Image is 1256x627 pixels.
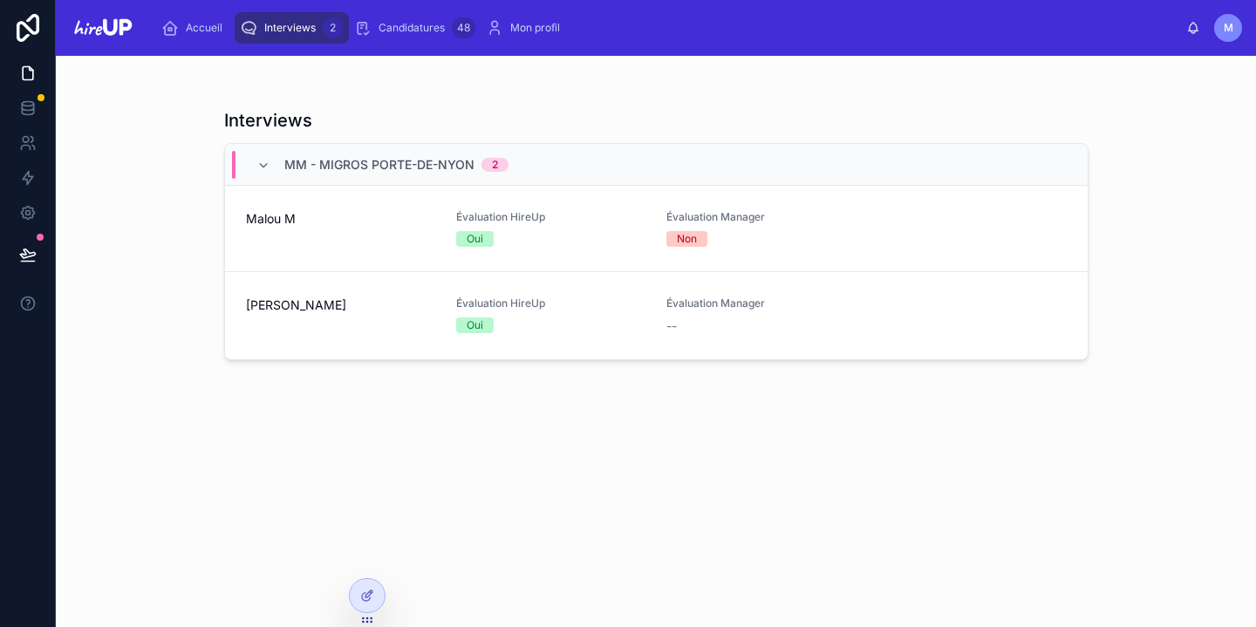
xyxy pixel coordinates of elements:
[235,12,349,44] a: Interviews2
[379,21,445,35] span: Candidatures
[467,317,483,333] div: Oui
[149,9,1186,47] div: scrollable content
[510,21,560,35] span: Mon profil
[1224,21,1233,35] span: M
[156,12,235,44] a: Accueil
[492,158,498,172] div: 2
[323,17,344,38] div: 2
[456,296,645,310] span: Évaluation HireUp
[349,12,481,44] a: Candidatures48
[264,21,316,35] span: Interviews
[467,231,483,247] div: Oui
[677,231,697,247] div: Non
[225,272,1088,359] a: [PERSON_NAME]Évaluation HireUpOuiÉvaluation Manager--
[70,14,135,42] img: App logo
[666,317,677,335] span: --
[481,12,572,44] a: Mon profil
[452,17,475,38] div: 48
[246,210,435,228] span: Malou M
[284,156,474,174] span: MM - Migros Porte-de-Nyon
[186,21,222,35] span: Accueil
[246,296,435,314] span: [PERSON_NAME]
[456,210,645,224] span: Évaluation HireUp
[666,210,856,224] span: Évaluation Manager
[224,108,312,133] h1: Interviews
[225,186,1088,272] a: Malou MÉvaluation HireUpOuiÉvaluation ManagerNon
[666,296,856,310] span: Évaluation Manager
